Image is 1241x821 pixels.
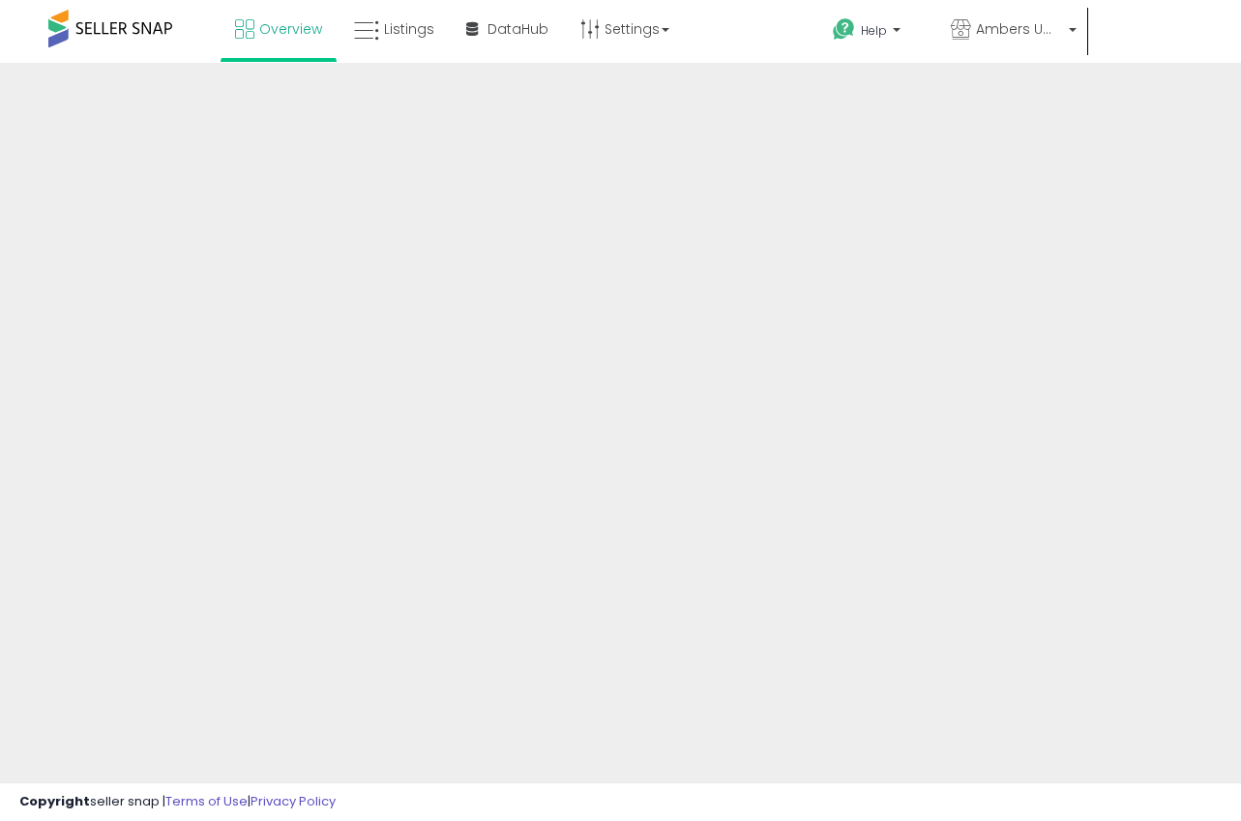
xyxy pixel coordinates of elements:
a: Privacy Policy [251,792,336,810]
span: Help [861,22,887,39]
span: Listings [384,19,434,39]
span: DataHub [488,19,548,39]
a: Help [817,3,933,63]
div: seller snap | | [19,793,336,811]
a: Terms of Use [165,792,248,810]
span: Ambers Umbrella [976,19,1063,39]
i: Get Help [832,17,856,42]
span: Overview [259,19,322,39]
strong: Copyright [19,792,90,810]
